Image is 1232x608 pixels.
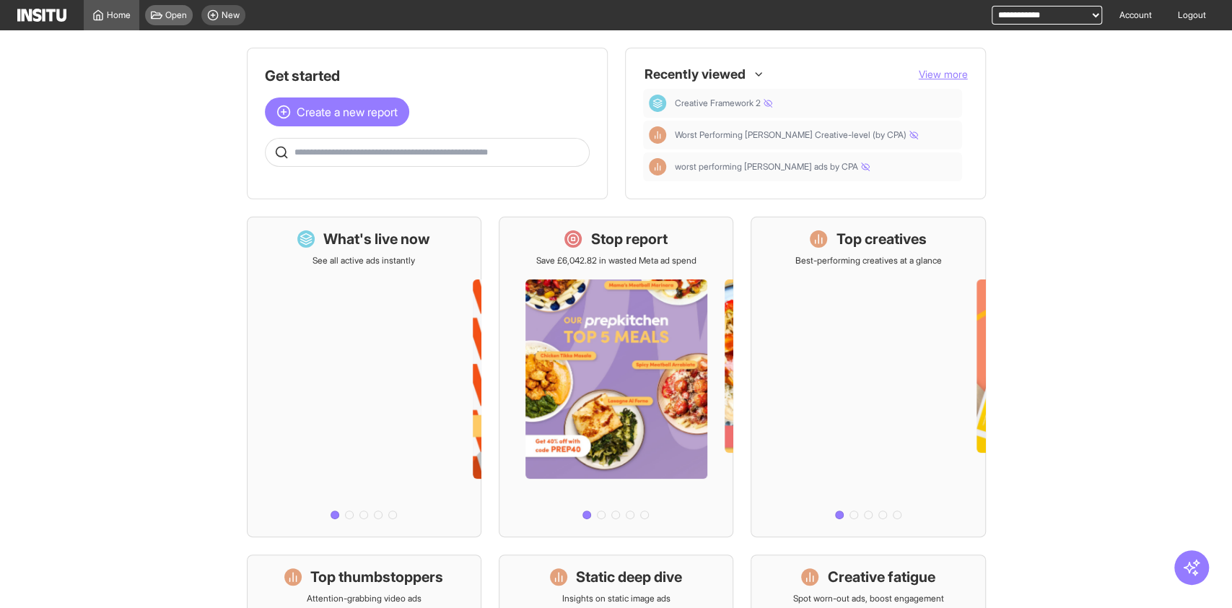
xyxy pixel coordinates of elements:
[323,229,430,249] h1: What's live now
[165,9,187,21] span: Open
[590,229,667,249] h1: Stop report
[675,129,956,141] span: Worst Performing Eddie Creative-level (by CPA)
[919,68,968,80] span: View more
[499,217,733,537] a: Stop reportSave £6,042.82 in wasted Meta ad spend
[265,66,590,86] h1: Get started
[576,567,682,587] h1: Static deep dive
[307,593,421,604] p: Attention-grabbing video ads
[795,255,941,266] p: Best-performing creatives at a glance
[675,161,956,173] span: worst performing Eddie ads by CPA
[536,255,696,266] p: Save £6,042.82 in wasted Meta ad spend
[751,217,985,537] a: Top creativesBest-performing creatives at a glance
[265,97,409,126] button: Create a new report
[919,67,968,82] button: View more
[313,255,415,266] p: See all active ads instantly
[310,567,443,587] h1: Top thumbstoppers
[17,9,66,22] img: Logo
[649,126,666,144] div: Insights
[836,229,926,249] h1: Top creatives
[107,9,131,21] span: Home
[649,158,666,175] div: Insights
[675,97,772,109] span: Creative Framework 2
[675,161,870,173] span: worst performing [PERSON_NAME] ads by CPA
[562,593,670,604] p: Insights on static image ads
[649,95,666,112] div: Dashboard
[297,103,398,121] span: Create a new report
[247,217,481,537] a: What's live nowSee all active ads instantly
[222,9,240,21] span: New
[675,129,918,141] span: Worst Performing [PERSON_NAME] Creative-level (by CPA)
[675,97,956,109] span: Creative Framework 2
